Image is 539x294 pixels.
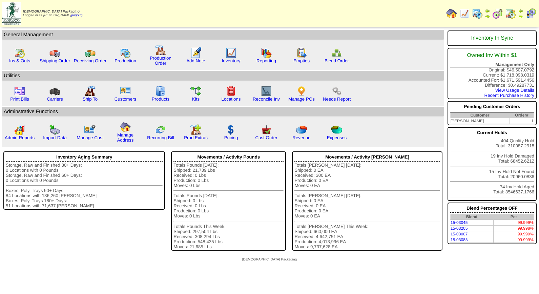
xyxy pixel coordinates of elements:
span: [DEMOGRAPHIC_DATA] Packaging [242,258,297,261]
div: Original: $46,507.0792 Current: $1,718,098.0319 Accounted For: $1,671,591.4456 Difference: $0.492... [448,48,537,99]
img: cabinet.gif [155,86,166,97]
img: import.gif [49,124,60,135]
img: zoroco-logo-small.webp [2,2,21,25]
img: network.png [331,47,342,58]
th: Customer [450,112,510,118]
a: Reporting [256,58,276,63]
a: Kits [192,97,200,102]
img: calendarprod.gif [120,47,131,58]
a: Recurring Bill [147,135,174,140]
td: General Management [2,30,444,40]
a: Cust Order [255,135,277,140]
a: Admin Reports [5,135,35,140]
img: factory2.gif [85,86,96,97]
a: 15-03205 [451,226,468,231]
a: View Usage Details [495,88,534,93]
td: 1 [510,118,534,124]
img: arrowleft.gif [485,8,490,14]
a: Add Note [186,58,205,63]
div: Movements / Activity Pounds [173,153,284,162]
img: pie_chart2.png [331,124,342,135]
div: 404 Quality Hold Total: 310087.2918 19 Inv Hold Damaged Total: 68452.6212 15 Inv Hold Not Found T... [448,127,537,201]
a: Carriers [47,97,63,102]
img: home.gif [446,8,457,19]
a: Locations [221,97,241,102]
div: Owned Inv Within $1 [450,49,534,62]
span: Logged in as [PERSON_NAME] [23,10,83,17]
a: Pricing [224,135,238,140]
img: orders.gif [190,47,201,58]
div: Current Holds [450,128,534,137]
img: workorder.gif [296,47,307,58]
img: workflow.png [331,86,342,97]
img: line_graph.gif [459,8,470,19]
a: Import Data [43,135,67,140]
img: truck.gif [49,47,60,58]
a: Revenue [292,135,310,140]
img: workflow.gif [190,86,201,97]
div: Inventory In Sync [450,32,534,45]
img: cust_order.png [261,124,272,135]
span: [DEMOGRAPHIC_DATA] Packaging [23,10,80,14]
th: Order# [510,112,534,118]
a: 15-03083 [451,237,468,242]
td: [PERSON_NAME] [450,118,510,124]
img: arrowright.gif [518,14,523,19]
a: 15-03007 [451,232,468,236]
img: graph2.png [14,124,25,135]
img: factory.gif [155,45,166,56]
a: Recent Purchase History [484,93,534,98]
a: Manage Address [117,132,134,143]
img: arrowright.gif [485,14,490,19]
img: calendarinout.gif [505,8,516,19]
img: calendarcustomer.gif [525,8,536,19]
img: calendarprod.gif [472,8,483,19]
a: 15-03045 [451,220,468,225]
div: Movements / Activity [PERSON_NAME] [294,153,440,162]
img: calendarinout.gif [14,47,25,58]
a: Manage Cust [77,135,103,140]
a: Empties [293,58,310,63]
a: Production [115,58,136,63]
div: Blend Percentages OFF [450,204,534,213]
a: Shipping Order [40,58,70,63]
img: managecust.png [84,124,97,135]
a: Production Order [150,56,171,66]
td: 99.998% [493,226,534,231]
th: Pct [493,214,534,220]
a: Receiving Order [74,58,106,63]
a: Inventory [222,58,241,63]
div: Storage, Raw and Finished 30+ Days: 0 Locations with 0 Pounds Storage, Raw and Finished 60+ Days:... [6,163,163,208]
a: Expenses [327,135,347,140]
a: Products [152,97,170,102]
th: Blend [450,214,493,220]
a: (logout) [71,14,83,17]
div: Pending Customer Orders [450,102,534,111]
a: Ship To [83,97,98,102]
td: 99.999% [493,220,534,226]
img: arrowleft.gif [518,8,523,14]
td: Utilities [2,71,444,81]
div: Totals [PERSON_NAME] [DATE]: Shipped: 0 EA Received: 300 EA Production: 0 EA Moves: 0 EA Totals [... [294,163,440,249]
a: Customers [115,97,136,102]
img: truck3.gif [49,86,60,97]
img: truck2.gif [85,47,96,58]
td: 99.999% [493,237,534,243]
img: prodextras.gif [190,124,201,135]
img: dollar.gif [226,124,236,135]
a: Print Bills [10,97,29,102]
img: reconcile.gif [155,124,166,135]
img: calendarblend.gif [492,8,503,19]
img: locations.gif [226,86,236,97]
img: home.gif [120,122,131,132]
img: invoice2.gif [14,86,25,97]
a: Ins & Outs [9,58,30,63]
img: line_graph2.gif [261,86,272,97]
img: pie_chart.png [296,124,307,135]
a: Needs Report [323,97,351,102]
a: Blend Order [325,58,349,63]
img: line_graph.gif [226,47,236,58]
a: Manage POs [288,97,315,102]
div: Inventory Aging Summary [6,153,163,162]
img: po.png [296,86,307,97]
